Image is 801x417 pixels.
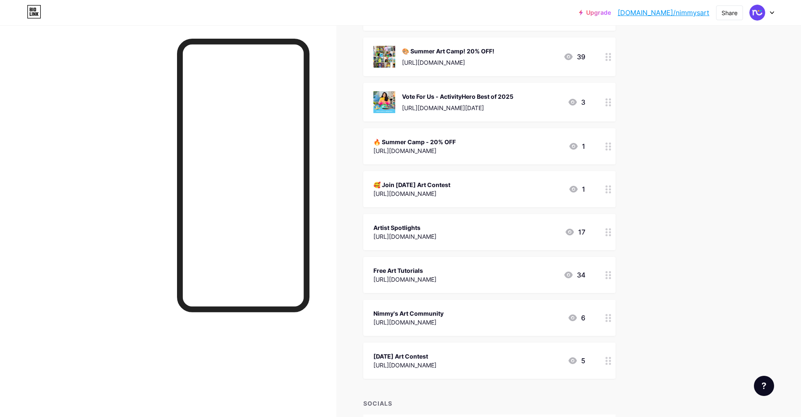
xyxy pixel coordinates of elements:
[373,91,395,113] img: Vote For Us - ActivityHero Best of 2025
[579,9,611,16] a: Upgrade
[373,180,450,189] div: 🥰 Join [DATE] Art Contest
[402,92,513,101] div: Vote For Us - ActivityHero Best of 2025
[568,97,585,107] div: 3
[363,399,616,408] div: SOCIALS
[618,8,709,18] a: [DOMAIN_NAME]/nimmysart
[568,141,585,151] div: 1
[749,5,765,21] img: nimmysart
[373,309,444,318] div: Nimmy's Art Community
[568,184,585,194] div: 1
[373,223,436,232] div: Artist Spotlights
[373,361,436,369] div: [URL][DOMAIN_NAME]
[373,46,395,68] img: 🎨 Summer Art Camp! 20% OFF!
[563,270,585,280] div: 34
[402,103,513,112] div: [URL][DOMAIN_NAME][DATE]
[565,227,585,237] div: 17
[568,356,585,366] div: 5
[373,266,436,275] div: Free Art Tutorials
[402,58,494,67] div: [URL][DOMAIN_NAME]
[373,352,436,361] div: [DATE] Art Contest
[373,275,436,284] div: [URL][DOMAIN_NAME]
[373,189,450,198] div: [URL][DOMAIN_NAME]
[402,47,494,55] div: 🎨 Summer Art Camp! 20% OFF!
[563,52,585,62] div: 39
[373,146,456,155] div: [URL][DOMAIN_NAME]
[722,8,738,17] div: Share
[373,318,444,327] div: [URL][DOMAIN_NAME]
[373,232,436,241] div: [URL][DOMAIN_NAME]
[373,137,456,146] div: 🔥 Summer Camp - 20% OFF
[568,313,585,323] div: 6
